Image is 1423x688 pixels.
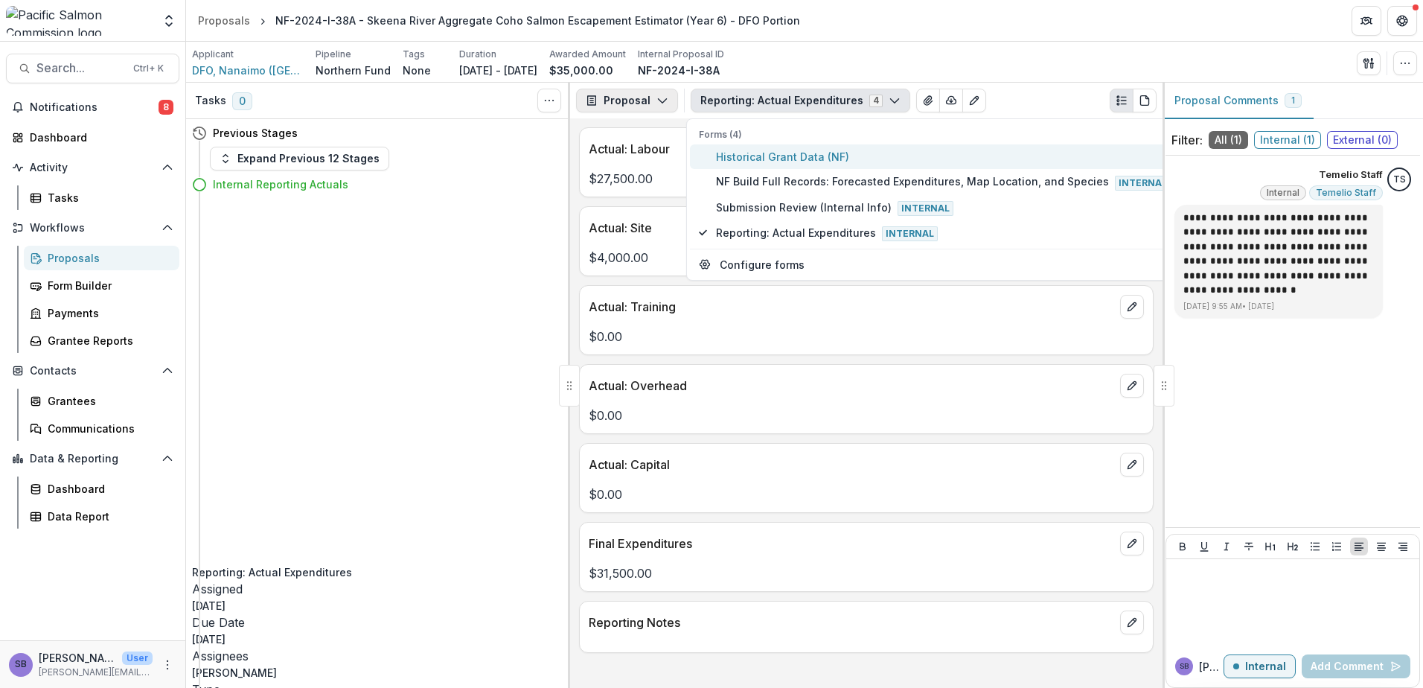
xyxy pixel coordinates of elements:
[1284,538,1302,555] button: Heading 2
[275,13,800,28] div: NF-2024-I-38A - Skeena River Aggregate Coho Salmon Escapement Estimator (Year 6) - DFO Portion
[589,614,1114,631] p: Reporting Notes
[1350,538,1368,555] button: Align Left
[589,328,1144,345] p: $0.00
[1163,83,1314,119] button: Proposal Comments
[589,377,1114,395] p: Actual: Overhead
[638,63,720,78] p: NF-2024-I-38A
[30,222,156,235] span: Workflows
[589,535,1114,552] p: Final Expenditures
[198,13,250,28] div: Proposals
[716,225,1171,241] span: Reporting: Actual Expenditures
[48,278,167,293] div: Form Builder
[1267,188,1299,198] span: Internal
[589,564,1144,582] p: $31,500.00
[898,201,953,216] span: Internal
[589,456,1114,474] p: Actual: Capital
[192,614,558,631] p: Due Date
[30,162,156,174] span: Activity
[1302,654,1410,678] button: Add Comment
[159,656,176,674] button: More
[24,185,179,210] a: Tasks
[30,130,167,145] div: Dashboard
[192,647,558,665] p: Assignees
[537,89,561,112] button: Toggle View Cancelled Tasks
[916,89,940,112] button: View Attached Files
[316,63,391,78] p: Northern Fund
[24,273,179,298] a: Form Builder
[1120,532,1144,555] button: edit
[192,63,304,78] a: DFO, Nanaimo ([GEOGRAPHIC_DATA])
[403,63,431,78] p: None
[716,200,1171,216] span: Submission Review (Internal Info)
[39,666,153,679] p: [PERSON_NAME][EMAIL_ADDRESS][DOMAIN_NAME]
[36,61,124,75] span: Search...
[192,598,558,614] p: [DATE]
[39,650,116,666] p: [PERSON_NAME]
[213,176,348,192] h4: Internal Reporting Actuals
[6,6,153,36] img: Pacific Salmon Commission logo
[6,156,179,179] button: Open Activity
[1291,95,1295,106] span: 1
[192,631,558,647] p: [DATE]
[192,665,558,681] p: [PERSON_NAME]
[192,580,558,598] p: Assigned
[24,301,179,325] a: Payments
[24,389,179,413] a: Grantees
[882,226,938,241] span: Internal
[1316,188,1376,198] span: Temelio Staff
[30,101,159,114] span: Notifications
[1261,538,1279,555] button: Heading 1
[1120,295,1144,319] button: edit
[192,48,234,61] p: Applicant
[48,190,167,206] div: Tasks
[1110,89,1133,112] button: Plaintext view
[48,393,167,409] div: Grantees
[589,298,1114,316] p: Actual: Training
[549,63,613,78] p: $35,000.00
[1393,175,1406,185] div: Temelio Staff
[6,125,179,150] a: Dashboard
[589,219,1114,237] p: Actual: Site
[1180,663,1189,670] div: Sascha Bendt
[638,48,724,61] p: Internal Proposal ID
[30,365,156,378] span: Contacts
[1133,89,1157,112] button: PDF view
[48,421,167,436] div: Communications
[962,89,986,112] button: Edit as form
[1120,611,1144,634] button: edit
[6,359,179,383] button: Open Contacts
[6,95,179,119] button: Notifications8
[589,249,1144,267] p: $4,000.00
[24,416,179,441] a: Communications
[1199,659,1224,675] p: [PERSON_NAME]
[159,6,179,36] button: Open entity switcher
[576,89,678,112] button: Proposal
[1224,654,1296,678] button: Internal
[1245,660,1286,673] p: Internal
[1387,6,1417,36] button: Get Help
[24,328,179,353] a: Grantee Reports
[403,48,425,61] p: Tags
[1328,538,1346,555] button: Ordered List
[1372,538,1390,555] button: Align Center
[549,48,626,61] p: Awarded Amount
[316,48,351,61] p: Pipeline
[1171,131,1203,149] p: Filter:
[1306,538,1324,555] button: Bullet List
[213,125,298,141] h4: Previous Stages
[24,477,179,501] a: Dashboard
[1174,538,1192,555] button: Bold
[6,54,179,83] button: Search...
[122,652,153,665] p: User
[24,504,179,529] a: Data Report
[6,216,179,240] button: Open Workflows
[589,170,1144,188] p: $27,500.00
[15,660,27,669] div: Sascha Bendt
[1240,538,1258,555] button: Strike
[1352,6,1381,36] button: Partners
[1218,538,1235,555] button: Italicize
[459,48,496,61] p: Duration
[24,246,179,270] a: Proposals
[459,63,537,78] p: [DATE] - [DATE]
